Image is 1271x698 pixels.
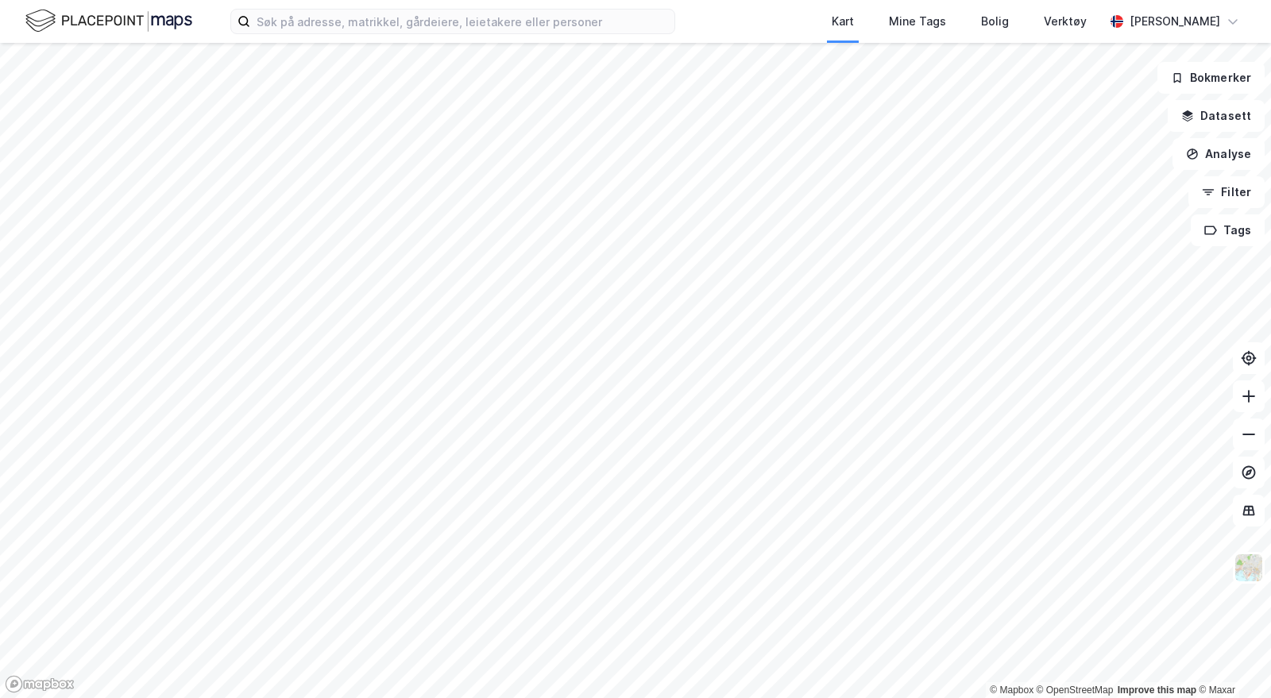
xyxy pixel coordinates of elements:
a: Improve this map [1118,685,1196,696]
input: Søk på adresse, matrikkel, gårdeiere, leietakere eller personer [250,10,674,33]
button: Analyse [1172,138,1265,170]
div: Verktøy [1044,12,1087,31]
div: Bolig [981,12,1009,31]
div: [PERSON_NAME] [1130,12,1220,31]
a: OpenStreetMap [1037,685,1114,696]
img: Z [1234,553,1264,583]
button: Filter [1188,176,1265,208]
iframe: Chat Widget [1192,622,1271,698]
button: Tags [1191,214,1265,246]
button: Bokmerker [1157,62,1265,94]
div: Kart [832,12,854,31]
div: Mine Tags [889,12,946,31]
img: logo.f888ab2527a4732fd821a326f86c7f29.svg [25,7,192,35]
a: Mapbox homepage [5,675,75,693]
a: Mapbox [990,685,1033,696]
button: Datasett [1168,100,1265,132]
